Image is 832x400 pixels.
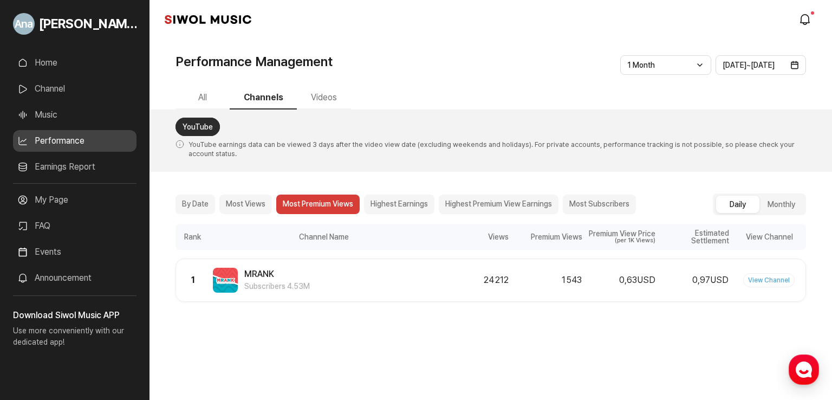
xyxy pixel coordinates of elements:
button: Monthly [759,196,803,213]
span: [DATE] ~ [DATE] [723,61,775,69]
a: Home [3,310,71,337]
div: performance [175,224,806,302]
button: Most Views [219,195,272,214]
a: Performance [13,130,136,152]
div: (per 1K Views) [589,237,656,243]
a: Events [13,241,136,263]
a: FAQ [13,215,136,237]
button: Most Subscribers [563,195,636,214]
button: By Date [175,195,215,214]
a: Messages [71,310,140,337]
div: Premium Views [512,224,586,250]
span: 1 Month [627,61,655,69]
span: Home [28,326,47,335]
img: Channel Profile Image [213,268,238,293]
a: Earnings Report [13,156,136,178]
div: 0,97 USD [662,274,729,287]
button: Most Premium Views [276,195,360,214]
span: [PERSON_NAME] [39,14,136,34]
div: Premium View Price [589,230,656,237]
a: Channel [13,78,136,100]
div: Estimated Settlement [659,224,732,250]
a: My Page [13,189,136,211]
div: 24 212 [441,274,509,287]
span: Messages [90,327,122,336]
a: Settings [140,310,208,337]
div: Rank [175,224,209,250]
p: Use more conveniently with our dedicated app! [13,322,136,357]
span: Settings [160,326,187,335]
button: All [175,87,230,109]
button: [DATE]~[DATE] [716,55,807,75]
p: YouTube earnings data can be viewed 3 days after the video view date (excluding weekends and holi... [175,133,806,161]
button: Videos [297,87,351,109]
h1: Performance Management [175,52,333,72]
button: Daily [716,196,759,213]
button: Channels [230,87,297,109]
span: MRANK [244,268,310,281]
div: Channel Name [209,224,438,250]
h3: Download Siwol Music APP [13,309,136,322]
button: Highest Premium View Earnings [439,195,558,214]
span: Subscribers 4.53M [244,281,310,292]
a: Go to My Profile [13,9,136,39]
a: YouTube [175,118,220,136]
button: Highest Earnings [364,195,434,214]
a: Announcement [13,267,136,289]
a: Music [13,104,136,126]
div: View Channel [732,224,806,250]
button: Sign out [13,293,70,315]
div: 0,63 USD [588,274,655,287]
span: 1 [191,275,195,285]
a: modal.notifications [795,9,817,30]
a: Home [13,52,136,74]
div: Views [438,224,512,250]
div: 1 543 [515,274,582,287]
a: View Channel [743,273,795,287]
